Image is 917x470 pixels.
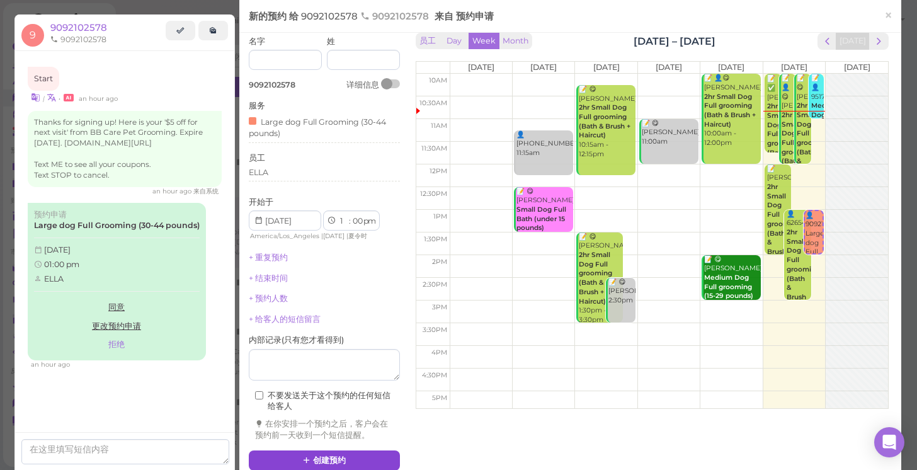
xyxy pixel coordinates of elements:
[579,251,612,305] b: 2hr Small Dog Full grooming (Bath & Brush + Haircut)
[578,232,623,325] div: 📝 😋 [PERSON_NAME] 1:30pm - 3:30pm
[249,253,288,262] a: + 重复预约
[31,360,70,369] span: 10/04/2025 09:25am
[704,273,753,300] b: Medium Dog Full grooming (15-29 pounds)
[255,390,394,413] label: 不要发送关于这个预约的任何短信给客人
[468,62,494,72] span: [DATE]
[422,371,447,379] span: 4:30pm
[656,62,682,72] span: [DATE]
[439,33,469,50] button: Day
[874,427,904,457] div: Open Intercom Messenger
[34,273,200,285] div: ELLA
[593,62,620,72] span: [DATE]
[423,280,447,289] span: 2:30pm
[578,85,635,159] div: 📝 😋 [PERSON_NAME] 10:15am - 12:15pm
[79,95,118,103] span: 10/04/2025 09:24am
[43,95,45,103] i: |
[432,303,447,311] span: 3pm
[641,119,698,147] div: 📝 😋 [PERSON_NAME] 11:00am
[323,232,345,240] span: [DATE]
[431,348,447,357] span: 4pm
[766,74,782,260] div: 📝 ✅ [PERSON_NAME] He is a bit matted 9:45am - 11:45am
[796,74,811,222] div: 📝 😋 [PERSON_NAME] 10:00am - 12:00pm
[249,167,268,178] div: ELLA
[420,190,447,198] span: 12:30pm
[516,187,573,243] div: 📝 😋 [PERSON_NAME] 12:30pm
[255,391,263,399] input: 不要发送关于这个预约的任何短信给客人
[424,235,447,243] span: 1:30pm
[797,101,830,193] b: 2hr Small Dog Full grooming (Bath & Brush + Haircut)
[786,210,811,348] div: 👤6265489993 1:00pm - 3:00pm
[781,74,796,240] div: 📝 👤😋 [PERSON_NAME] [PERSON_NAME] 10:00am - 12:00pm
[421,144,447,152] span: 11:30am
[193,187,219,195] span: 来自系统
[301,9,360,21] span: 9092102578
[767,102,800,193] b: 2hr Small Dog Full grooming (Bath & Brush + Haircut)
[516,130,573,158] div: 👤[PHONE_NUMBER] 11:15am
[34,298,200,317] a: 同意
[28,67,59,91] div: Start
[249,115,397,139] div: Large dog Full Grooming (30-44 pounds)
[844,62,870,72] span: [DATE]
[28,111,222,188] div: Thanks for signing up! Here is your '$5 off for next visit' from BB Care Pet Grooming. Expire [DA...
[416,33,440,50] button: 员工
[250,232,319,240] span: America/Los_Angeles
[34,209,200,221] div: 预约申请
[249,152,265,164] label: 员工
[499,33,532,50] button: Month
[430,167,447,175] span: 12pm
[469,33,499,50] button: Week
[50,21,107,33] a: 9092102578
[718,62,744,72] span: [DATE]
[249,9,494,21] span: 新的预约 给 来自 预约申请
[34,317,200,336] a: 更改预约申请
[423,326,447,334] span: 3:30pm
[249,197,273,208] label: 开始于
[766,164,792,303] div: 📝 [PERSON_NAME] 12:00pm - 2:00pm
[767,183,800,274] b: 2hr Small Dog Full grooming (Bath & Brush + Haircut)
[516,205,566,232] b: Small Dog Full Bath (under 15 pounds)
[249,273,288,283] a: + 结束时间
[346,79,379,91] div: 详细信息
[431,122,447,130] span: 11am
[817,33,837,50] button: prev
[28,91,222,104] div: •
[419,99,447,107] span: 10:30am
[47,34,110,45] li: 9092102578
[869,33,889,50] button: next
[360,9,431,21] span: 9092102578
[44,260,79,269] span: 01:00 pm
[433,212,447,221] span: 1pm
[432,258,447,266] span: 2pm
[781,62,807,72] span: [DATE]
[634,34,715,49] h2: [DATE] – [DATE]
[348,232,367,240] span: 夏令时
[530,62,557,72] span: [DATE]
[34,244,200,256] div: [DATE]
[249,100,265,112] label: 服务
[249,36,265,47] label: 名字
[805,211,822,313] div: 👤9092102578 Large dog Full Grooming (30-44 pounds) ELLA 1:00pm
[34,220,200,231] label: Large dog Full Grooming (30-44 pounds)
[34,335,200,354] button: 拒绝
[811,74,824,157] div: 📝 👤9517372683 50 10:00am
[249,80,295,89] span: 9092102578
[836,33,870,50] button: [DATE]
[703,255,761,320] div: 📝 😋 [PERSON_NAME] ELLA 2:00pm
[429,76,447,84] span: 10am
[327,36,335,47] label: 姓
[249,231,389,242] div: | |
[811,101,840,137] b: Medium Dog Full Bath
[579,103,630,139] b: 2hr Small Dog Full grooming (Bath & Brush + Haircut)
[432,394,447,402] span: 5pm
[704,93,756,129] b: 2hr Small Dog Full grooming (Bath & Brush + Haircut)
[21,24,44,47] span: 9
[255,418,394,441] div: 在你安排一个预约之后，客户会在预约前一天收到一个短信提醒。
[249,335,344,346] label: 内部记录 ( 只有您才看得到 )
[608,278,635,306] div: 📝 😋 [PERSON_NAME] 2:30pm
[884,6,892,24] span: ×
[703,74,761,148] div: 📝 👤😋 [PERSON_NAME] 10:00am - 12:00pm
[782,111,815,202] b: 2hr Small Dog Full grooming (Bath & Brush + Haircut)
[787,228,820,319] b: 2hr Small Dog Full grooming (Bath & Brush + Haircut)
[152,187,193,195] span: 10/04/2025 09:24am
